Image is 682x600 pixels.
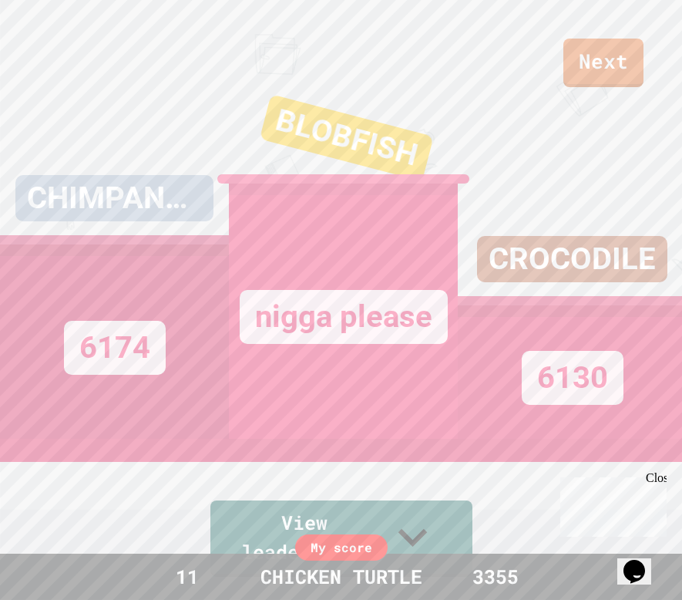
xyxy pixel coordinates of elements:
div: 11 [129,562,245,592]
iframe: chat widget [554,471,667,537]
div: 6174 [64,321,166,375]
div: nigga please [240,290,448,344]
div: 3355 [438,562,553,592]
div: BLOBFISH [259,94,433,181]
div: CHIMPANZEE [15,175,213,221]
iframe: chat widget [617,538,667,585]
div: 6130 [522,351,623,405]
div: CROCODILE [477,236,667,282]
div: Chat with us now!Close [6,6,106,98]
a: Next [563,39,643,87]
div: CHICKEN TURTLE [245,562,438,592]
a: View leaderboard [210,501,472,577]
div: My score [295,534,388,561]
